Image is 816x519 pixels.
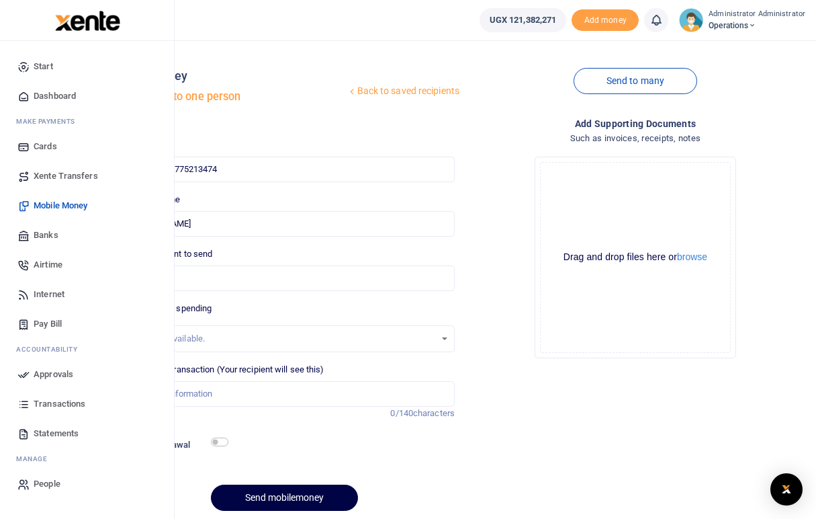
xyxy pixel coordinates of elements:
span: Operations [709,19,805,32]
h4: Mobile money [109,69,347,83]
a: Airtime [11,250,163,280]
li: M [11,111,163,132]
a: Add money [572,14,639,24]
span: Internet [34,288,64,301]
span: 0/140 [390,408,413,418]
a: Dashboard [11,81,163,111]
a: logo-small logo-large logo-large [54,15,120,25]
input: Enter extra information [115,381,455,407]
div: No options available. [125,332,435,346]
span: Statements [34,427,79,440]
h5: Send money to one person [109,90,347,104]
li: M [11,448,163,469]
a: People [11,469,163,499]
span: Mobile Money [34,199,87,212]
img: logo-large [55,11,120,31]
li: Toup your wallet [572,9,639,32]
button: Send mobilemoney [211,485,358,511]
a: UGX 121,382,271 [480,8,567,32]
label: Memo for this transaction (Your recipient will see this) [115,363,324,376]
a: profile-user Administrator Administrator Operations [679,8,805,32]
div: Open Intercom Messenger [770,473,803,506]
a: Banks [11,221,163,250]
small: Administrator Administrator [709,9,805,20]
a: Start [11,52,163,81]
span: Start [34,60,53,73]
a: Mobile Money [11,191,163,221]
button: browse [677,252,707,262]
div: File Uploader [535,157,736,358]
input: UGX [115,266,455,291]
a: Transactions [11,389,163,419]
img: profile-user [679,8,703,32]
input: Enter phone number [115,157,455,182]
li: Ac [11,339,163,360]
span: Cards [34,140,57,153]
li: Wallet ballance [474,8,572,32]
span: Transactions [34,397,85,411]
span: People [34,477,60,491]
a: Back to saved recipients [347,79,460,104]
div: Drag and drop files here or [541,251,730,264]
span: anage [23,454,48,464]
input: MTN & Airtel numbers are validated [115,211,455,237]
span: characters [413,408,455,418]
span: UGX 121,382,271 [490,13,557,27]
a: Xente Transfers [11,161,163,191]
span: Banks [34,229,58,242]
span: Pay Bill [34,317,62,331]
a: Statements [11,419,163,448]
span: ake Payments [23,116,75,126]
span: Add money [572,9,639,32]
span: Dashboard [34,89,76,103]
span: Airtime [34,258,62,272]
a: Pay Bill [11,309,163,339]
h4: Add supporting Documents [465,116,805,131]
a: Send to many [574,68,697,94]
span: countability [26,344,77,354]
span: Approvals [34,368,73,381]
a: Approvals [11,360,163,389]
a: Cards [11,132,163,161]
span: Xente Transfers [34,169,98,183]
h4: Such as invoices, receipts, notes [465,131,805,146]
a: Internet [11,280,163,309]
